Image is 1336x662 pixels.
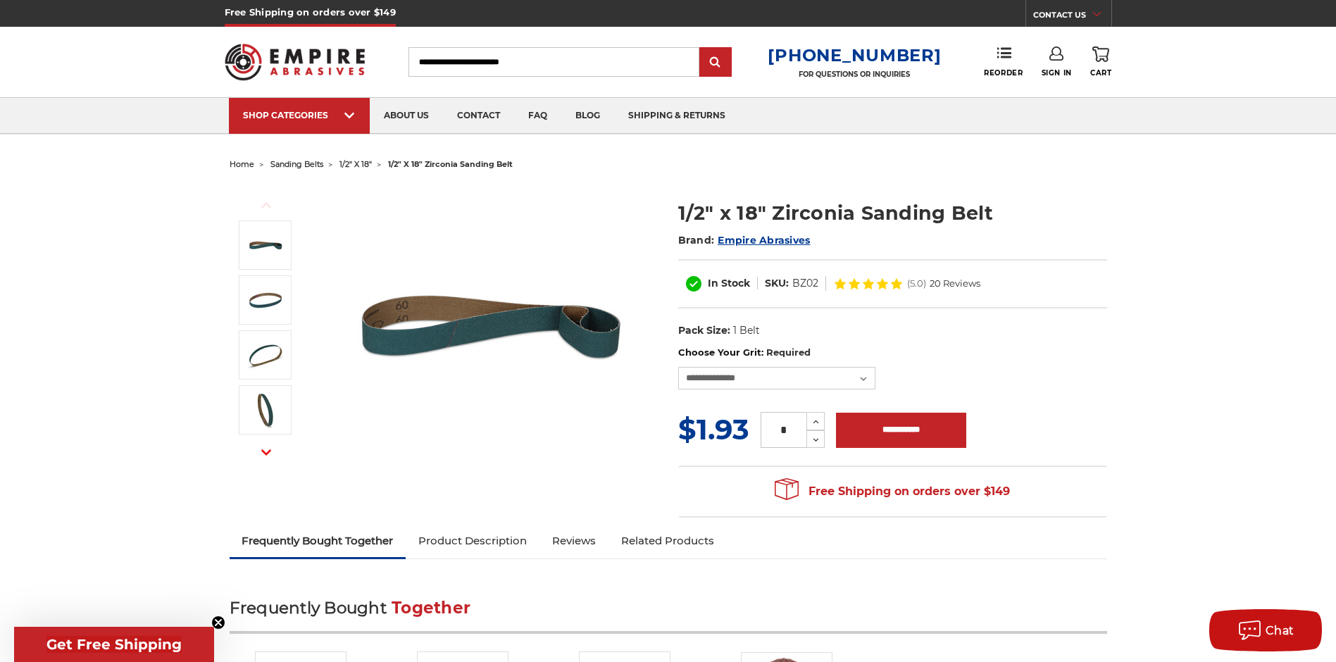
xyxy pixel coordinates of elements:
button: Next [249,437,283,468]
span: Sign In [1042,68,1072,77]
a: home [230,159,254,169]
a: about us [370,98,443,134]
a: Related Products [608,525,727,556]
span: Together [392,598,470,618]
a: Empire Abrasives [718,234,810,246]
a: faq [514,98,561,134]
a: [PHONE_NUMBER] [768,45,941,65]
div: Get Free ShippingClose teaser [14,627,214,662]
a: sanding belts [270,159,323,169]
dd: 1 Belt [733,323,760,338]
small: Required [766,346,811,358]
a: 1/2" x 18" [339,159,372,169]
span: Frequently Bought [230,598,387,618]
p: FOR QUESTIONS OR INQUIRIES [768,70,941,79]
img: 1/2" x 18" Zirconia File Belt [350,185,632,466]
span: $1.93 [678,412,749,446]
span: (5.0) [907,279,926,288]
label: Choose Your Grit: [678,346,1107,360]
div: SHOP CATEGORIES [243,110,356,120]
a: Product Description [406,525,539,556]
dt: Pack Size: [678,323,730,338]
span: 1/2" x 18" zirconia sanding belt [388,159,513,169]
span: 20 Reviews [930,279,980,288]
span: Brand: [678,234,715,246]
img: 1/2" x 18" Zirconia Sanding Belt [248,282,283,318]
a: Reorder [984,46,1023,77]
button: Close teaser [211,616,225,630]
img: Empire Abrasives [225,35,366,89]
span: Free Shipping on orders over $149 [775,477,1010,506]
a: Reviews [539,525,608,556]
a: shipping & returns [614,98,739,134]
dd: BZ02 [792,276,818,291]
button: Chat [1209,609,1322,651]
img: 1/2" x 18" Sanding Belt Zirc [248,337,283,373]
span: Chat [1266,624,1294,637]
input: Submit [701,49,730,77]
h1: 1/2" x 18" Zirconia Sanding Belt [678,199,1107,227]
img: 1/2" x 18" Zirconia File Belt [248,227,283,263]
span: In Stock [708,277,750,289]
a: blog [561,98,614,134]
span: Reorder [984,68,1023,77]
a: Frequently Bought Together [230,525,406,556]
span: Cart [1090,68,1111,77]
a: contact [443,98,514,134]
span: Get Free Shipping [46,636,182,653]
dt: SKU: [765,276,789,291]
button: Previous [249,190,283,220]
img: 1/2" x 18" - Zirconia Sanding Belt [248,392,283,427]
a: Cart [1090,46,1111,77]
a: CONTACT US [1033,7,1111,27]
